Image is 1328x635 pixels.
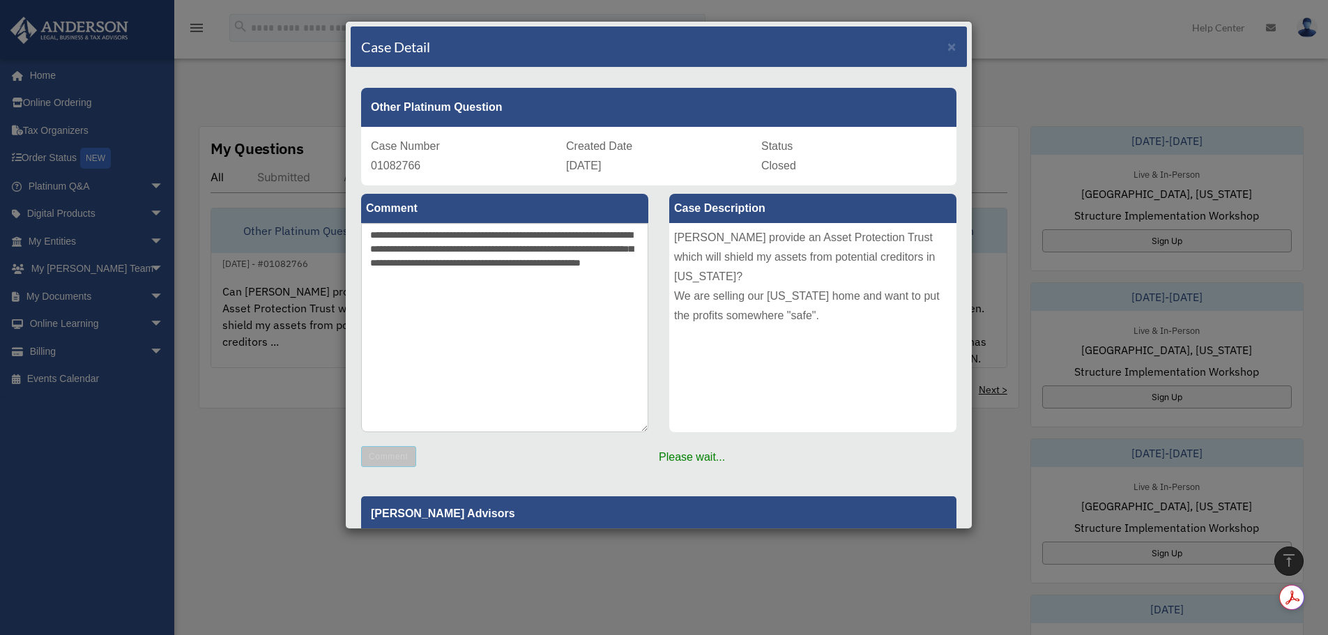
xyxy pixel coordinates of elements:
label: Comment [361,194,648,223]
span: Closed [761,160,796,171]
span: × [947,38,956,54]
h4: Case Detail [361,37,430,56]
span: Case Number [371,140,440,152]
button: Close [947,39,956,54]
span: 01082766 [371,160,420,171]
div: [PERSON_NAME] provide an Asset Protection Trust which will shield my assets from potential credit... [669,223,956,432]
div: Other Platinum Question [361,88,956,127]
button: Comment [361,446,416,467]
p: [PERSON_NAME] Advisors [361,496,956,530]
span: [DATE] [566,160,601,171]
span: Status [761,140,793,152]
span: Created Date [566,140,632,152]
label: Case Description [669,194,956,223]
